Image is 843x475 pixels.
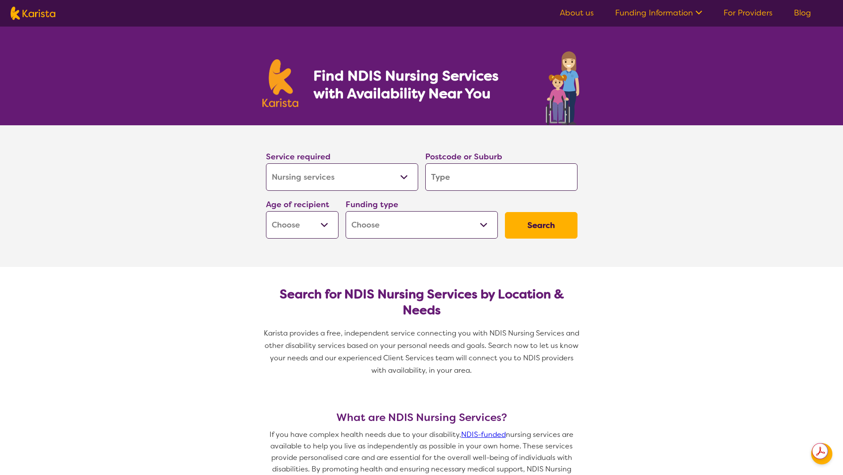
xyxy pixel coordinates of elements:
img: Karista logo [11,7,55,20]
h2: Search for NDIS Nursing Services by Location & Needs [273,286,570,318]
label: Age of recipient [266,199,329,210]
h1: Find NDIS Nursing Services with Availability Near You [313,67,516,102]
img: Karista logo [262,59,299,107]
span: Karista provides a free, independent service connecting you with NDIS Nursing Services and other ... [264,328,581,375]
label: Funding type [346,199,398,210]
a: Blog [794,8,811,18]
label: Postcode or Suburb [425,151,502,162]
input: Type [425,163,577,191]
label: Service required [266,151,331,162]
a: NDIS-funded [461,430,506,439]
img: nursing [544,48,581,125]
a: For Providers [724,8,773,18]
a: About us [560,8,594,18]
a: Funding Information [615,8,702,18]
button: Search [505,212,577,239]
h3: What are NDIS Nursing Services? [262,411,581,424]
